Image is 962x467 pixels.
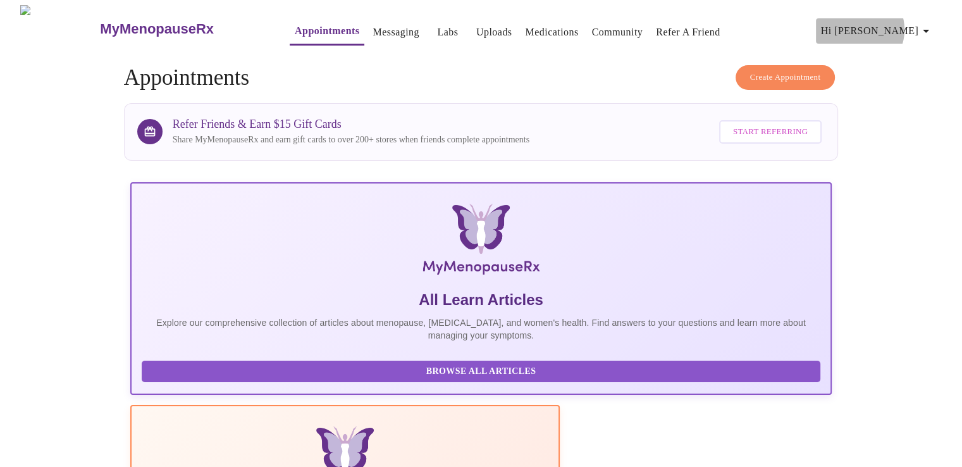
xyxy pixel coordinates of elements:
[656,23,720,41] a: Refer a Friend
[816,18,939,44] button: Hi [PERSON_NAME]
[525,23,578,41] a: Medications
[821,22,934,40] span: Hi [PERSON_NAME]
[142,361,821,383] button: Browse All Articles
[587,20,648,45] button: Community
[142,316,821,342] p: Explore our comprehensive collection of articles about menopause, [MEDICAL_DATA], and women's hea...
[750,70,821,85] span: Create Appointment
[476,23,512,41] a: Uploads
[100,21,214,37] h3: MyMenopauseRx
[173,118,529,131] h3: Refer Friends & Earn $15 Gift Cards
[437,23,458,41] a: Labs
[651,20,725,45] button: Refer a Friend
[20,5,99,53] img: MyMenopauseRx Logo
[154,364,808,380] span: Browse All Articles
[520,20,583,45] button: Medications
[592,23,643,41] a: Community
[142,365,824,376] a: Browse All Articles
[719,120,822,144] button: Start Referring
[142,290,821,310] h5: All Learn Articles
[373,23,419,41] a: Messaging
[99,7,264,51] a: MyMenopauseRx
[471,20,517,45] button: Uploads
[295,22,359,40] a: Appointments
[716,114,825,150] a: Start Referring
[428,20,468,45] button: Labs
[124,65,839,90] h4: Appointments
[290,18,364,46] button: Appointments
[736,65,836,90] button: Create Appointment
[733,125,808,139] span: Start Referring
[173,134,529,146] p: Share MyMenopauseRx and earn gift cards to over 200+ stores when friends complete appointments
[367,20,424,45] button: Messaging
[247,204,715,280] img: MyMenopauseRx Logo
